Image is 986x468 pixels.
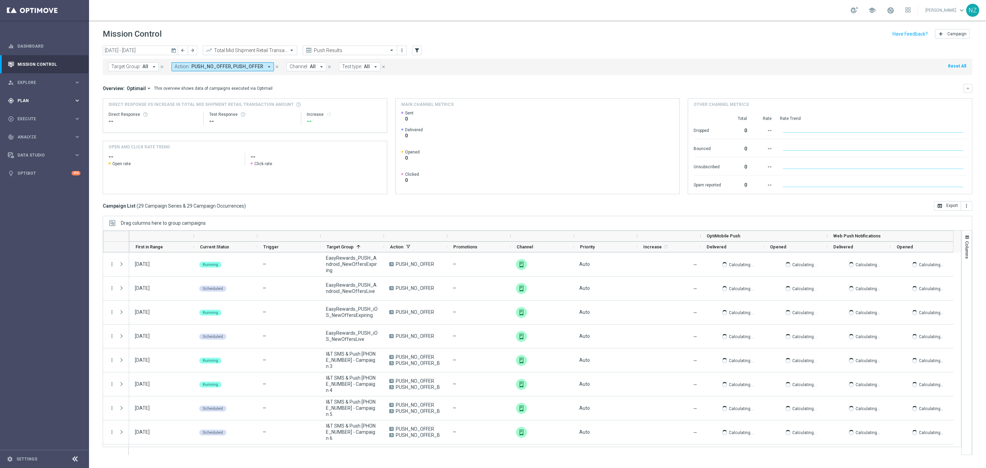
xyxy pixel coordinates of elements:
span: Action: [175,64,190,70]
span: Current Status [200,244,229,249]
ng-select: Push Results [303,46,397,55]
span: A [389,286,394,290]
i: close [275,64,279,69]
span: 0 [405,116,414,122]
div: -- [755,143,772,153]
button: more_vert [109,285,115,291]
h4: Main channel metrics [401,101,454,108]
div: Press SPACE to select this row. [129,420,953,444]
i: keyboard_arrow_right [74,79,80,86]
button: Reset All [947,62,967,70]
i: refresh [326,112,332,117]
i: close [160,64,164,69]
button: track_changes Analyze keyboard_arrow_right [8,134,81,140]
span: Running [203,310,218,315]
div: OptiMobile Push [516,331,527,342]
span: Auto [579,309,590,315]
div: Execute [8,116,74,122]
div: equalizer Dashboard [8,44,81,49]
div: Press SPACE to select this row. [103,348,129,372]
span: EasyRewards_PUSH_Android_NewOffersLive [326,282,378,294]
p: Calculating... [792,333,817,340]
div: Press SPACE to select this row. [103,324,129,348]
div: Dashboard [8,37,80,55]
span: Auto [579,261,590,267]
colored-tag: Running [199,261,222,268]
button: arrow_back [178,46,188,55]
div: 0 [729,179,747,190]
button: keyboard_arrow_down [963,84,972,93]
img: Web Push Notifications [516,379,527,390]
i: more_vert [109,333,115,339]
span: Scheduled [203,334,223,339]
img: OptiMobile Push [516,403,527,414]
div: -- [755,124,772,135]
div: Optibot [8,164,80,182]
span: PUSH_NO_OFFER_B [396,408,440,414]
button: more_vert [109,357,115,363]
div: Unsubscribed [694,161,721,172]
button: today [170,46,178,56]
p: Calculating... [792,285,817,292]
div: -- [307,117,381,125]
span: PUSH_NO_OFFER_B [396,360,440,366]
div: Row Groups [121,220,206,226]
span: B [389,385,394,389]
div: Rate [755,116,772,121]
span: Opened [405,149,420,155]
span: 0 [405,177,419,183]
div: 0 [729,161,747,172]
span: All [364,64,370,70]
p: Calculating... [856,285,880,292]
div: Data Studio keyboard_arrow_right [8,152,81,158]
button: Target Group: All arrow_drop_down [108,62,159,71]
span: — [263,333,266,339]
div: Press SPACE to select this row. [129,396,953,420]
span: keyboard_arrow_down [958,7,965,14]
span: 29 Campaign Series & 29 Campaign Occurrences [138,203,244,209]
span: Promotions [453,244,477,249]
div: 08 Oct 2025, Wednesday [135,309,150,315]
span: Running [203,358,218,363]
div: Increase [307,112,381,117]
p: Calculating... [792,357,817,364]
button: Optimail arrow_drop_down [125,85,154,91]
div: Plan [8,98,74,104]
span: Target Group: [111,64,141,70]
div: Press SPACE to select this row. [129,276,953,300]
span: Calculate column [662,243,668,250]
span: — [453,261,456,267]
div: Press SPACE to select this row. [103,276,129,300]
p: Calculating... [792,261,817,268]
button: Action: PUSH_NO_OFFER, PUSH_OFFER arrow_drop_down [172,62,274,71]
img: Web Push Notifications [516,283,527,294]
span: Opened [897,244,913,249]
i: more_vert [109,405,115,411]
p: Calculating... [919,357,944,364]
div: Press SPACE to select this row. [103,300,129,324]
span: — [263,357,266,363]
img: OptiMobile Push [516,355,527,366]
colored-tag: Scheduled [199,333,226,340]
div: Test Response [209,112,295,117]
span: A [389,427,394,431]
colored-tag: Scheduled [199,285,226,292]
span: Plan [17,99,74,103]
span: Delivered [707,244,726,249]
i: open_in_browser [937,203,943,209]
span: Click rate [254,161,272,167]
button: close [159,63,165,71]
p: Calculating... [919,333,944,340]
i: equalizer [8,43,14,49]
button: open_in_browser Export [934,201,961,211]
i: more_vert [109,261,115,267]
span: PUSH_NO_OFFER [396,285,434,291]
div: 0 [729,143,747,153]
colored-tag: Running [199,357,222,364]
span: ( [137,203,138,209]
span: A [389,334,394,338]
div: 0 [729,124,747,135]
span: — [453,357,456,363]
span: All [142,64,148,70]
